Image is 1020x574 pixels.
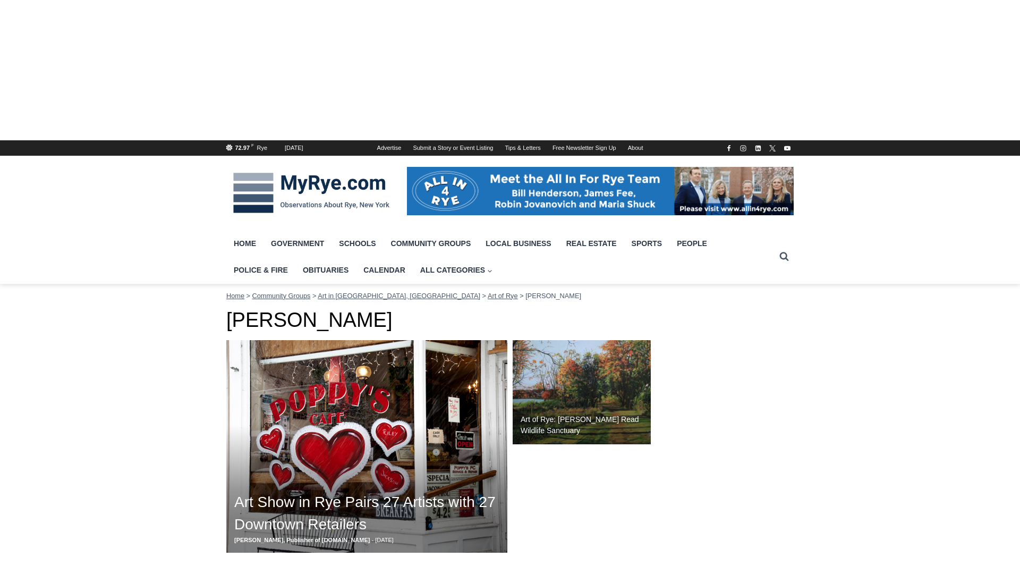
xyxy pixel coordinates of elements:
[525,292,581,300] span: [PERSON_NAME]
[226,230,263,257] a: Home
[263,230,331,257] a: Government
[547,140,622,156] a: Free Newsletter Sign Up
[413,257,500,283] a: All Categories
[295,257,356,283] a: Obituaries
[226,340,507,553] a: Art Show in Rye Pairs 27 Artists with 27 Downtown Retailers [PERSON_NAME], Publisher of [DOMAIN_N...
[226,292,244,300] a: Home
[252,292,311,300] a: Community Groups
[235,145,250,151] span: 72.97
[407,167,794,215] img: All in for Rye
[521,414,648,436] h2: Art of Rye: [PERSON_NAME] Read Wildlife Sanctuary
[499,140,546,156] a: Tips & Letters
[226,291,794,301] nav: Breadcrumbs
[520,292,523,300] span: >
[331,230,383,257] a: Schools
[371,140,649,156] nav: Secondary Navigation
[407,140,499,156] a: Submit a Story or Event Listing
[781,142,794,155] a: YouTube
[226,230,775,284] nav: Primary Navigation
[766,142,779,155] a: X
[737,142,750,155] a: Instagram
[257,143,267,153] div: Rye
[420,264,492,276] span: All Categories
[372,537,374,543] span: -
[622,140,649,156] a: About
[775,247,794,266] button: View Search Form
[356,257,413,283] a: Calendar
[234,537,370,543] span: [PERSON_NAME], Publisher of [DOMAIN_NAME]
[752,142,764,155] a: Linkedin
[513,340,651,444] a: Art of Rye: [PERSON_NAME] Read Wildlife Sanctuary
[226,165,396,221] img: MyRye.com
[318,292,480,300] a: Art in [GEOGRAPHIC_DATA], [GEOGRAPHIC_DATA]
[624,230,670,257] a: Sports
[312,292,316,300] span: >
[246,292,250,300] span: >
[375,537,394,543] span: [DATE]
[234,491,505,536] h2: Art Show in Rye Pairs 27 Artists with 27 Downtown Retailers
[226,308,794,333] h1: [PERSON_NAME]
[559,230,624,257] a: Real Estate
[371,140,407,156] a: Advertise
[226,257,295,283] a: Police & Fire
[513,340,651,444] img: (PHOTO: Edith G. Read Wildlife Sanctuary (Acrylic 12x24). Trail along Playland Lake. By Elizabeth...
[482,292,486,300] span: >
[669,230,715,257] a: People
[251,143,254,148] span: F
[478,230,558,257] a: Local Business
[285,143,303,153] div: [DATE]
[488,292,518,300] a: Art of Rye
[226,340,507,553] img: (PHOTO: Poppy's Cafe. The window of this beloved Rye staple is painted for different events throu...
[384,230,479,257] a: Community Groups
[722,142,735,155] a: Facebook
